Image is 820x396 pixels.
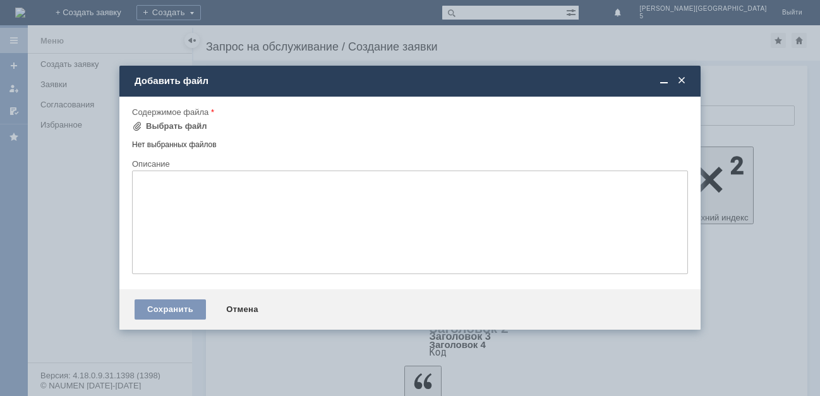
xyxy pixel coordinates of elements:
div: Добавить файл [135,75,688,87]
div: Содержимое файла [132,108,685,116]
div: Описание [132,160,685,168]
div: Выбрать файл [146,121,207,131]
div: Нет выбранных файлов [132,135,688,150]
span: Свернуть (Ctrl + M) [658,75,670,87]
span: Закрыть [675,75,688,87]
div: Просьба удалить отложенные чеки от [DATE] [5,5,184,25]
